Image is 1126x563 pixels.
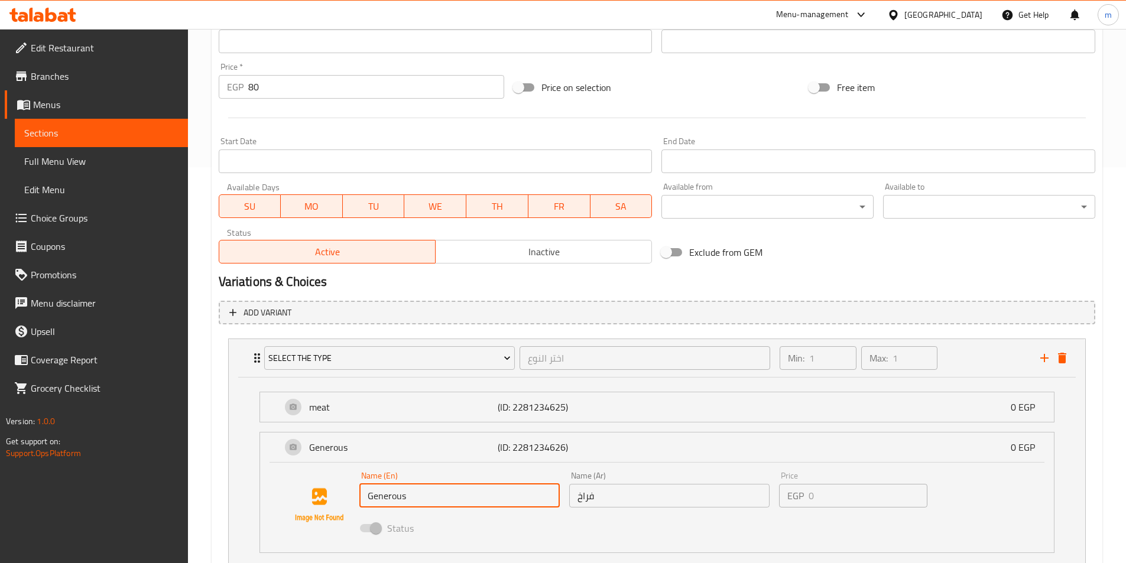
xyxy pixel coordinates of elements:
a: Choice Groups [5,204,188,232]
a: Upsell [5,317,188,346]
button: TU [343,194,405,218]
span: Exclude from GEM [689,245,762,259]
span: Branches [31,69,179,83]
div: ​ [883,195,1095,219]
span: Price on selection [541,80,611,95]
a: Full Menu View [15,147,188,175]
div: Expand [260,392,1054,422]
span: FR [533,198,586,215]
span: Choice Groups [31,211,179,225]
span: m [1105,8,1112,21]
p: 0 EGP [1011,400,1044,414]
button: SA [590,194,653,218]
span: Inactive [440,243,647,261]
div: [GEOGRAPHIC_DATA] [904,8,982,21]
a: Edit Menu [15,175,188,204]
span: Upsell [31,324,179,339]
span: Menu disclaimer [31,296,179,310]
span: Grocery Checklist [31,381,179,395]
input: Please enter price [809,484,927,507]
input: Enter name En [359,484,560,507]
span: Coverage Report [31,353,179,367]
a: Coverage Report [5,346,188,374]
h2: Variations & Choices [219,273,1095,291]
button: Add variant [219,301,1095,325]
span: Status [387,521,414,535]
div: Expand [229,339,1085,377]
span: Sections [24,126,179,140]
p: Max: [869,351,888,365]
button: Active [219,240,436,263]
img: Generous [281,467,357,543]
a: Edit Restaurant [5,34,188,62]
a: Sections [15,119,188,147]
button: SU [219,194,281,218]
span: Add variant [244,305,291,320]
p: 0 EGP [1011,440,1044,454]
p: (ID: 2281234625) [498,400,624,414]
span: Free item [837,80,875,95]
p: EGP [787,489,804,503]
p: meat [309,400,498,414]
span: TU [348,198,400,215]
input: Please enter product barcode [219,30,653,53]
span: Version: [6,414,35,429]
p: EGP [227,80,244,94]
button: FR [528,194,590,218]
span: WE [409,198,462,215]
button: TH [466,194,528,218]
input: Please enter product sku [661,30,1095,53]
button: Select the type [264,346,515,370]
a: Branches [5,62,188,90]
span: Coupons [31,239,179,253]
span: Full Menu View [24,154,179,168]
button: add [1036,349,1053,367]
a: Menu disclaimer [5,289,188,317]
span: Menus [33,97,179,112]
button: Inactive [435,240,652,263]
span: Active [224,243,431,261]
a: Coupons [5,232,188,261]
button: WE [404,194,466,218]
span: Select the type [268,351,511,366]
span: Promotions [31,268,179,282]
span: MO [285,198,338,215]
span: Get support on: [6,434,60,449]
button: delete [1053,349,1071,367]
a: Support.OpsPlatform [6,445,81,461]
span: SU [224,198,277,215]
input: Enter name Ar [569,484,770,507]
p: Generous [309,440,498,454]
div: Expand [260,432,1054,462]
span: Edit Menu [24,183,179,197]
input: Please enter price [248,75,505,99]
a: Menus [5,90,188,119]
div: Menu-management [776,8,849,22]
span: TH [471,198,524,215]
span: SA [595,198,648,215]
span: Edit Restaurant [31,41,179,55]
button: MO [281,194,343,218]
span: 1.0.0 [37,414,55,429]
div: ​ [661,195,874,219]
a: Promotions [5,261,188,289]
p: Min: [788,351,804,365]
a: Grocery Checklist [5,374,188,402]
p: (ID: 2281234626) [498,440,624,454]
